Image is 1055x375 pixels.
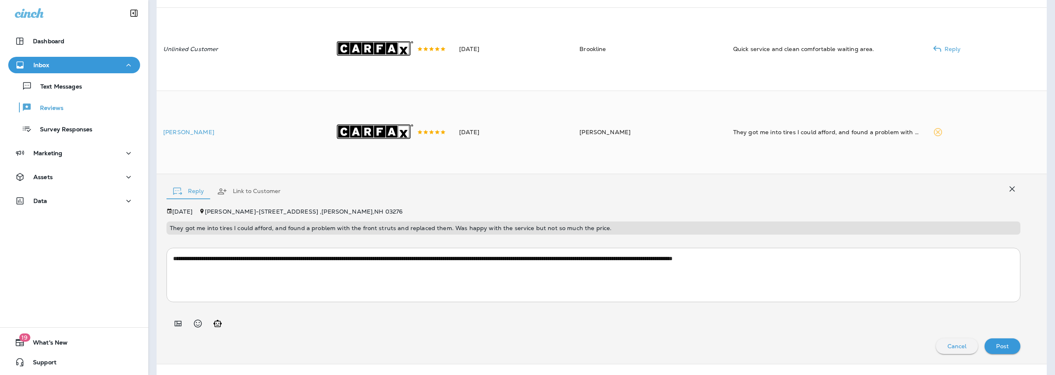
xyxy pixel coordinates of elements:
[452,91,573,174] td: [DATE]
[8,77,140,95] button: Text Messages
[170,225,1017,231] p: They got me into tires I could afford, and found a problem with the front struts and replaced the...
[190,315,206,332] button: Select an emoji
[33,62,49,68] p: Inbox
[985,338,1020,354] button: Post
[163,129,321,135] div: Click to view Customer Drawer
[941,46,961,52] p: Reply
[8,193,140,209] button: Data
[19,333,30,342] span: 19
[163,129,321,135] p: [PERSON_NAME]
[8,57,140,73] button: Inbox
[8,334,140,351] button: 19What's New
[32,126,92,134] p: Survey Responses
[579,45,606,53] span: Brookline
[170,315,186,332] button: Add in a premade template
[205,208,403,215] span: [PERSON_NAME] - [STREET_ADDRESS] , [PERSON_NAME] , NH 03276
[452,7,573,91] td: [DATE]
[25,359,56,369] span: Support
[947,343,967,349] p: Cancel
[33,150,62,156] p: Marketing
[8,145,140,161] button: Marketing
[996,343,1009,349] p: Post
[172,208,192,215] p: [DATE]
[32,83,82,91] p: Text Messages
[936,338,978,354] button: Cancel
[32,105,63,112] p: Reviews
[8,354,140,370] button: Support
[8,169,140,185] button: Assets
[579,128,631,136] span: [PERSON_NAME]
[33,38,64,44] p: Dashboard
[122,5,145,21] button: Collapse Sidebar
[163,46,321,52] p: Unlinked Customer
[166,177,211,206] button: Reply
[8,120,140,137] button: Survey Responses
[733,128,920,136] div: They got me into tires I could afford, and found a problem with the front struts and replaced the...
[33,174,53,180] p: Assets
[33,198,47,204] p: Data
[8,99,140,116] button: Reviews
[8,33,140,49] button: Dashboard
[209,315,226,332] button: Generate AI response
[733,45,920,53] div: Quick service and clean comfortable waiting area.
[211,177,287,206] button: Link to Customer
[25,339,68,349] span: What's New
